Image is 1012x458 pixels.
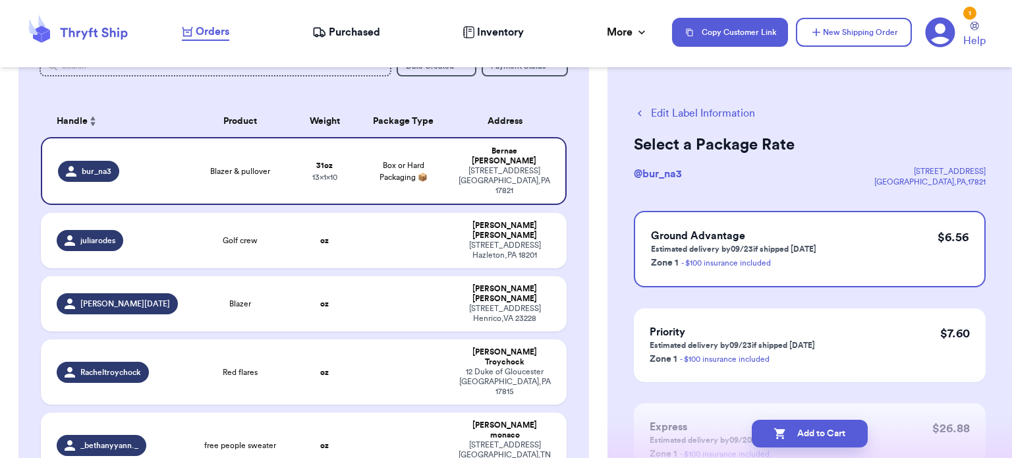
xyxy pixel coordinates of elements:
span: Ground Advantage [651,231,745,241]
div: [STREET_ADDRESS] [GEOGRAPHIC_DATA] , PA 17821 [459,166,549,196]
span: Golf crew [223,235,258,246]
strong: oz [320,237,329,244]
div: [PERSON_NAME] Troychock [459,347,551,367]
span: Help [963,33,986,49]
span: Handle [57,115,88,129]
th: Weight [293,105,356,137]
th: Package Type [356,105,451,137]
span: Box or Hard Packaging 📦 [379,161,428,181]
div: Bernae [PERSON_NAME] [459,146,549,166]
p: Estimated delivery by 09/23 if shipped [DATE] [651,244,816,254]
span: Orders [196,24,229,40]
a: Orders [182,24,229,41]
span: Priority [650,327,685,337]
button: Copy Customer Link [672,18,788,47]
div: [PERSON_NAME] monaco [459,420,551,440]
button: New Shipping Order [796,18,912,47]
div: More [607,24,648,40]
a: Inventory [463,24,524,40]
span: juliarodes [80,235,115,246]
button: Add to Cart [752,420,868,447]
span: Racheltroychock [80,367,141,378]
div: [PERSON_NAME] [PERSON_NAME] [459,221,551,241]
p: Estimated delivery by 09/23 if shipped [DATE] [650,340,815,351]
strong: oz [320,368,329,376]
div: [STREET_ADDRESS] Hazleton , PA 18201 [459,241,551,260]
strong: 31 oz [316,161,333,169]
span: Blazer [229,299,251,309]
a: - $100 insurance included [680,355,770,363]
p: $ 7.60 [940,324,970,343]
button: Sort ascending [88,113,98,129]
strong: oz [320,442,329,449]
div: 1 [963,7,976,20]
th: Product [188,105,293,137]
span: _bethanyyann._ [80,440,138,451]
div: [STREET_ADDRESS] Henrico , VA 23228 [459,304,551,324]
span: Zone 1 [650,355,677,364]
a: Help [963,22,986,49]
button: Edit Label Information [634,105,755,121]
a: - $100 insurance included [681,259,771,267]
span: @ bur_na3 [634,169,682,179]
span: Blazer & pullover [210,166,270,177]
span: [PERSON_NAME][DATE] [80,299,170,309]
a: 1 [925,17,955,47]
th: Address [451,105,567,137]
span: Zone 1 [651,258,679,268]
h2: Select a Package Rate [634,134,986,156]
span: Inventory [477,24,524,40]
div: 12 Duke of Gloucester [GEOGRAPHIC_DATA] , PA 17815 [459,367,551,397]
div: [PERSON_NAME] [PERSON_NAME] [459,284,551,304]
strong: oz [320,300,329,308]
div: [GEOGRAPHIC_DATA] , PA , 17821 [874,177,986,187]
span: bur_na3 [82,166,111,177]
a: Purchased [312,24,380,40]
span: 13 x 1 x 10 [312,173,337,181]
p: $ 6.56 [938,228,969,246]
span: Purchased [329,24,380,40]
span: Red flares [223,367,258,378]
div: [STREET_ADDRESS] [874,166,986,177]
span: free people sweater [204,440,276,451]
